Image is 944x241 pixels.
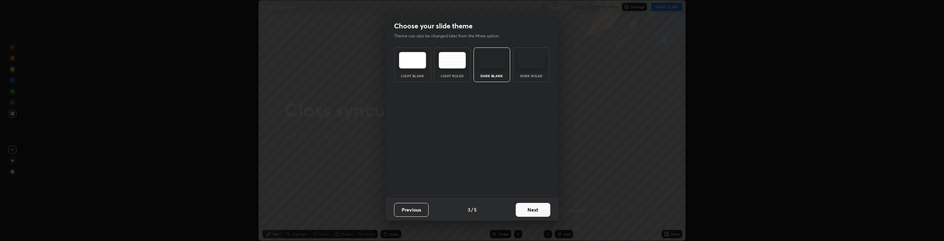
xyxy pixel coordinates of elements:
[394,33,506,39] p: Theme can also be changed later from the More option
[516,203,550,217] button: Next
[474,206,477,213] h4: 5
[468,206,470,213] h4: 3
[439,52,466,69] img: lightRuledTheme.5fabf969.svg
[518,52,545,69] img: darkRuledTheme.de295e13.svg
[478,52,505,69] img: darkTheme.f0cc69e5.svg
[399,52,426,69] img: lightTheme.e5ed3b09.svg
[394,90,550,178] img: darkThemeBanner.d06ce4a2.svg
[399,74,427,78] div: Light Blank
[478,74,506,78] div: Dark Blank
[517,74,545,78] div: Dark Ruled
[394,203,429,217] button: Previous
[471,206,473,213] h4: /
[438,74,466,78] div: Light Ruled
[394,21,473,30] h2: Choose your slide theme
